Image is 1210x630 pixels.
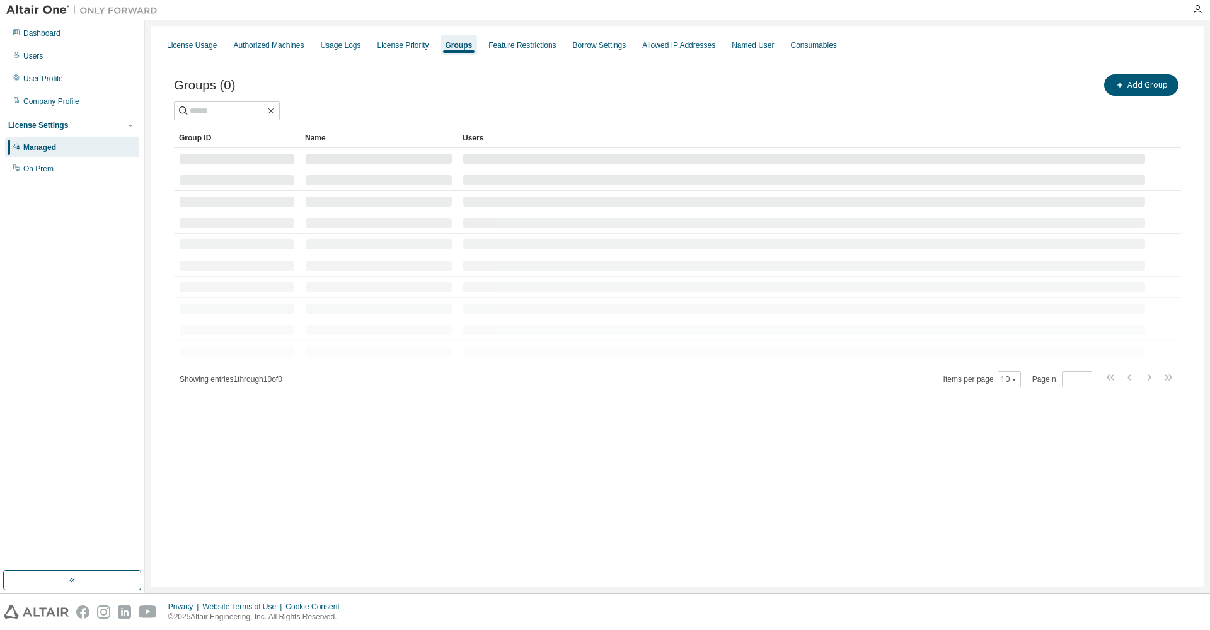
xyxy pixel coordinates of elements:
[168,612,347,622] p: © 2025 Altair Engineering, Inc. All Rights Reserved.
[446,40,473,50] div: Groups
[4,605,69,619] img: altair_logo.svg
[23,51,43,61] div: Users
[791,40,837,50] div: Consumables
[23,28,60,38] div: Dashboard
[8,120,68,130] div: License Settings
[180,375,282,384] span: Showing entries 1 through 10 of 0
[488,40,556,50] div: Feature Restrictions
[23,74,63,84] div: User Profile
[179,128,295,148] div: Group ID
[1032,371,1092,387] span: Page n.
[23,142,56,152] div: Managed
[377,40,429,50] div: License Priority
[76,605,89,619] img: facebook.svg
[167,40,217,50] div: License Usage
[174,78,235,93] span: Groups (0)
[6,4,164,16] img: Altair One
[943,371,1021,387] span: Items per page
[23,96,79,106] div: Company Profile
[1104,74,1178,96] button: Add Group
[139,605,157,619] img: youtube.svg
[320,40,360,50] div: Usage Logs
[305,128,452,148] div: Name
[23,164,54,174] div: On Prem
[168,602,202,612] div: Privacy
[97,605,110,619] img: instagram.svg
[463,128,1146,148] div: Users
[118,605,131,619] img: linkedin.svg
[202,602,285,612] div: Website Terms of Use
[285,602,347,612] div: Cookie Consent
[1001,374,1018,384] button: 10
[732,40,774,50] div: Named User
[233,40,304,50] div: Authorized Machines
[642,40,715,50] div: Allowed IP Addresses
[573,40,626,50] div: Borrow Settings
